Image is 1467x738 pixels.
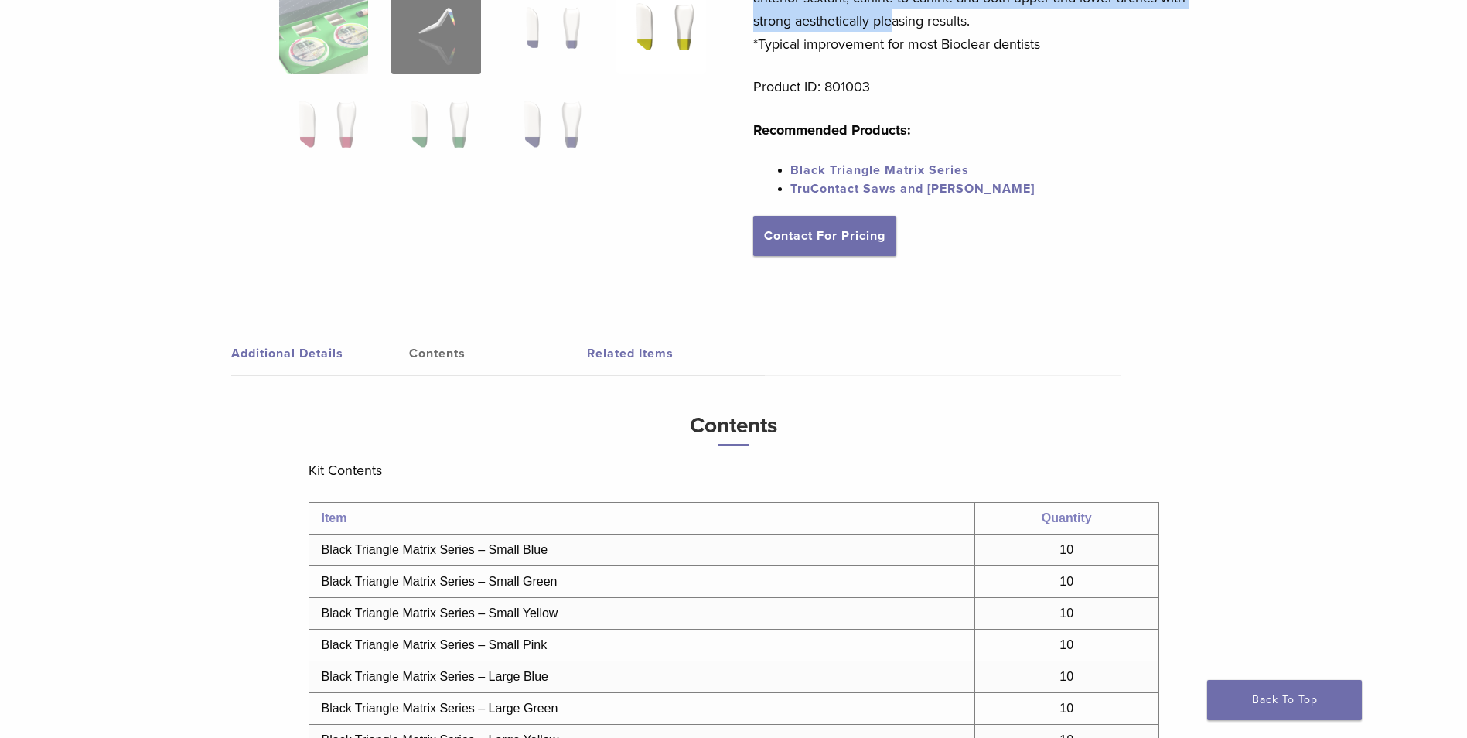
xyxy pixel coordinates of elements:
td: 10 [974,565,1158,597]
a: Related Items [587,332,765,375]
p: Product ID: 801003 [753,75,1208,98]
td: Black Triangle Matrix Series – Small Green [309,565,974,597]
a: TruContact Saws and [PERSON_NAME] [790,181,1035,196]
strong: Item [322,511,347,524]
a: Contents [409,332,587,375]
img: Black Triangle (BT) Kit - Image 10 [391,94,480,172]
h3: Contents [309,407,1159,446]
a: Black Triangle Matrix Series [790,162,969,178]
td: Black Triangle Matrix Series – Small Pink [309,629,974,661]
strong: Quantity [1042,511,1092,524]
a: Additional Details [231,332,409,375]
td: Black Triangle Matrix Series – Large Blue [309,661,974,692]
a: Back To Top [1207,680,1362,720]
img: Black Triangle (BT) Kit - Image 11 [504,94,593,172]
p: Kit Contents [309,459,1159,482]
img: Black Triangle (BT) Kit - Image 9 [279,94,368,172]
td: 10 [974,597,1158,629]
td: 10 [974,661,1158,692]
strong: Recommended Products: [753,121,911,138]
td: Black Triangle Matrix Series – Large Green [309,692,974,724]
td: 10 [974,534,1158,565]
td: 10 [974,629,1158,661]
a: Contact For Pricing [753,216,896,256]
td: 10 [974,692,1158,724]
td: Black Triangle Matrix Series – Small Yellow [309,597,974,629]
td: Black Triangle Matrix Series – Small Blue [309,534,974,565]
